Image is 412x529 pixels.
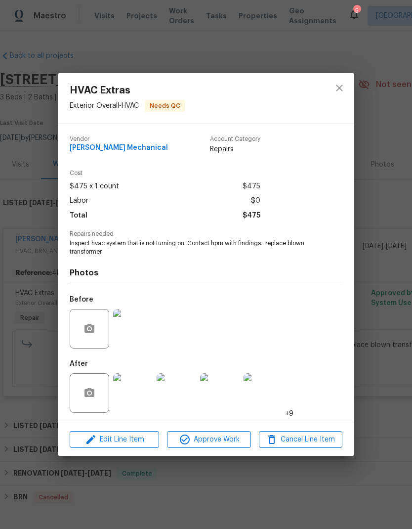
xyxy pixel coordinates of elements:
[70,170,260,176] span: Cost
[73,434,156,446] span: Edit Line Item
[70,85,185,96] span: HVAC Extras
[70,360,88,367] h5: After
[70,102,139,109] span: Exterior Overall - HVAC
[70,268,342,278] h4: Photos
[70,136,168,142] span: Vendor
[70,231,342,237] span: Repairs needed
[70,296,93,303] h5: Before
[353,6,360,16] div: 5
[70,194,88,208] span: Labor
[210,144,260,154] span: Repairs
[243,209,260,223] span: $475
[259,431,342,448] button: Cancel Line Item
[70,209,87,223] span: Total
[210,136,260,142] span: Account Category
[285,409,293,419] span: +9
[70,431,159,448] button: Edit Line Item
[167,431,250,448] button: Approve Work
[328,76,351,100] button: close
[251,194,260,208] span: $0
[70,144,168,152] span: [PERSON_NAME] Mechanical
[146,101,184,111] span: Needs QC
[170,434,247,446] span: Approve Work
[262,434,339,446] span: Cancel Line Item
[70,239,315,256] span: Inspect hvac system that is not turning on. Contact hpm with findings.. replace blown transformer
[243,179,260,194] span: $475
[70,179,119,194] span: $475 x 1 count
